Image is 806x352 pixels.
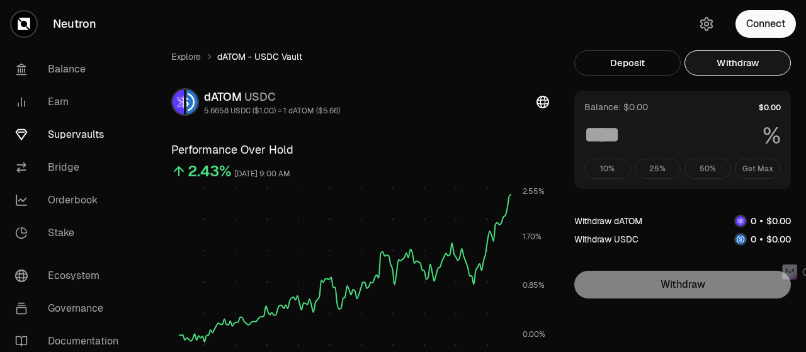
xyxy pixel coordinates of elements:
a: Explore [171,50,201,63]
a: Ecosystem [5,259,136,292]
button: Withdraw [684,50,791,76]
a: Orderbook [5,184,136,217]
img: USDC Logo [186,89,198,115]
h3: Performance Over Hold [171,141,549,159]
span: % [763,123,781,149]
div: Balance: $0.00 [584,101,648,113]
button: Connect [735,10,796,38]
button: Deposit [574,50,681,76]
tspan: 1.70% [523,232,542,242]
a: Governance [5,292,136,325]
div: Withdraw dATOM [574,215,642,227]
img: USDC Logo [735,234,746,244]
a: Supervaults [5,118,136,151]
tspan: 0.00% [523,329,545,339]
a: Earn [5,86,136,118]
tspan: 2.55% [523,186,545,196]
div: Withdraw USDC [574,233,639,246]
tspan: 0.85% [523,280,545,290]
nav: breadcrumb [171,50,549,63]
div: dATOM [204,88,340,106]
a: Stake [5,217,136,249]
div: 5.6658 USDC ($1.00) = 1 dATOM ($5.66) [204,106,340,116]
div: [DATE] 9:00 AM [234,167,290,181]
a: Balance [5,53,136,86]
img: dATOM Logo [735,216,746,226]
img: dATOM Logo [173,89,184,115]
span: dATOM - USDC Vault [217,50,302,63]
a: Bridge [5,151,136,184]
span: USDC [244,89,276,104]
div: 2.43% [188,161,232,181]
